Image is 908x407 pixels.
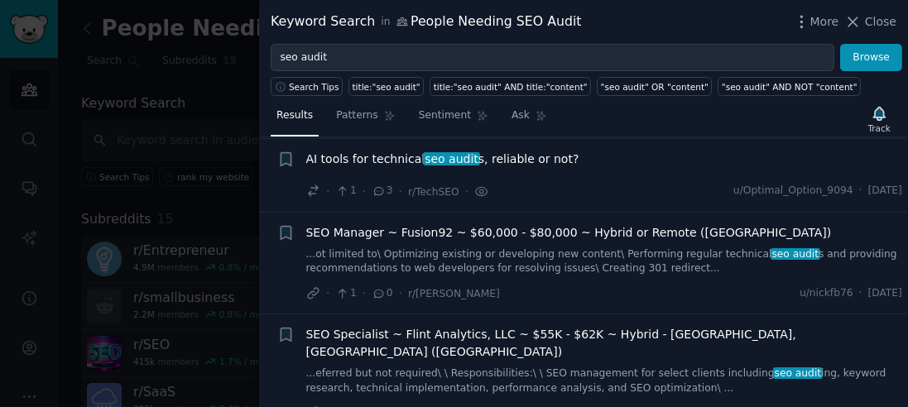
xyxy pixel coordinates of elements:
a: "seo audit" OR "content" [597,77,712,96]
span: · [363,285,366,302]
a: ...eferred but not required\ \ Responsibilities:\ \ SEO management for select clients includingse... [306,366,903,395]
span: seo audit [773,367,823,379]
span: Results [276,108,313,123]
span: · [399,285,402,302]
a: title:"seo audit" [348,77,424,96]
button: Search Tips [271,77,343,96]
a: Sentiment [413,103,494,136]
span: · [363,183,366,200]
span: 0 [372,286,392,301]
span: 3 [372,184,392,199]
span: u/Optimal_Option_9094 [733,184,853,199]
div: "seo audit" AND NOT "content" [722,81,858,93]
span: [DATE] [868,286,902,301]
span: · [326,285,329,302]
span: · [326,183,329,200]
button: More [793,13,839,31]
a: Results [271,103,319,136]
span: AI tools for technical s, reliable or not? [306,151,579,168]
a: SEO Manager ~ Fusion92 ~ $60,000 - $80,000 ~ Hybrid or Remote ([GEOGRAPHIC_DATA]) [306,224,832,242]
button: Close [844,13,896,31]
button: Track [862,102,896,136]
a: ...ot limited to\ Optimizing existing or developing new content\ Performing regular technicalseo ... [306,247,903,276]
span: [DATE] [868,184,902,199]
span: 1 [335,286,356,301]
a: AI tools for technicalseo audits, reliable or not? [306,151,579,168]
span: More [810,13,839,31]
span: Search Tips [289,81,339,93]
a: SEO Specialist ~ Flint Analytics, LLC ~ $55K - $62K ~ Hybrid - [GEOGRAPHIC_DATA], [GEOGRAPHIC_DAT... [306,326,903,361]
span: r/TechSEO [408,186,459,198]
a: title:"seo audit" AND title:"content" [430,77,591,96]
span: · [859,184,862,199]
span: Sentiment [419,108,471,123]
div: "seo audit" OR "content" [601,81,709,93]
span: seo audit [423,152,479,165]
div: Keyword Search People Needing SEO Audit [271,12,582,32]
div: Track [868,122,891,134]
a: Patterns [330,103,401,136]
a: "seo audit" AND NOT "content" [718,77,861,96]
span: seo audit [771,248,820,260]
span: · [399,183,402,200]
span: in [381,15,390,30]
div: title:"seo audit" AND title:"content" [434,81,588,93]
span: · [859,286,862,301]
span: 1 [335,184,356,199]
input: Try a keyword related to your business [271,44,834,72]
button: Browse [840,44,902,72]
span: r/[PERSON_NAME] [408,288,500,299]
div: title:"seo audit" [353,81,420,93]
span: u/nickfb76 [800,286,853,301]
span: · [465,183,468,200]
span: Patterns [336,108,377,123]
a: Ask [506,103,553,136]
span: Close [865,13,896,31]
span: Ask [512,108,530,123]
